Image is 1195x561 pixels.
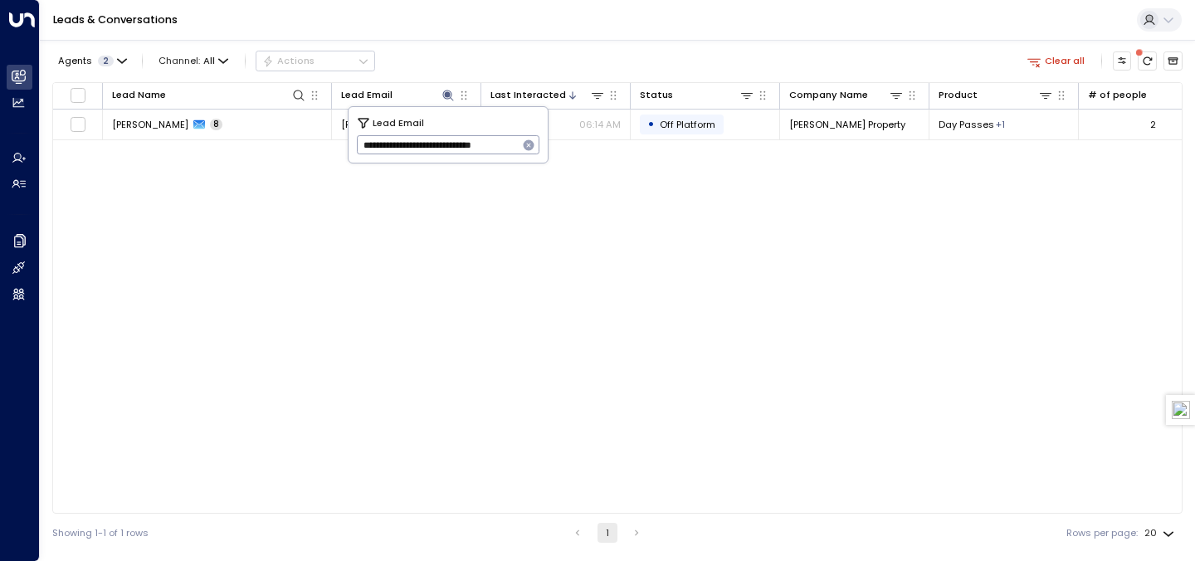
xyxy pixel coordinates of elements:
[52,526,149,540] div: Showing 1-1 of 1 rows
[112,118,188,131] span: Gary Salter
[203,56,215,66] span: All
[70,116,86,133] span: Toggle select row
[640,87,754,103] div: Status
[1088,87,1147,103] div: # of people
[112,87,166,103] div: Lead Name
[1144,523,1178,544] div: 20
[112,87,306,103] div: Lead Name
[1066,526,1138,540] label: Rows per page:
[789,118,905,131] span: Salter Property
[490,87,605,103] div: Last Interacted
[647,113,655,135] div: •
[1138,51,1157,71] span: There are new threads available. Refresh the grid to view the latest updates.
[256,51,375,71] button: Actions
[490,87,566,103] div: Last Interacted
[256,51,375,71] div: Button group with a nested menu
[1022,51,1090,70] button: Clear all
[579,118,621,131] p: 06:14 AM
[996,118,1005,131] div: Hot desking
[939,87,978,103] div: Product
[1150,118,1156,131] div: 2
[58,56,92,66] span: Agents
[154,51,234,70] span: Channel:
[262,55,315,66] div: Actions
[52,51,131,70] button: Agents2
[1113,51,1132,71] button: Customize
[341,87,393,103] div: Lead Email
[373,115,424,130] span: Lead Email
[660,118,715,131] span: Off Platform
[1163,51,1183,71] button: Archived Leads
[341,118,471,131] span: gary.salter@salterproperty.co.uk
[53,12,178,27] a: Leads & Conversations
[341,87,456,103] div: Lead Email
[789,87,868,103] div: Company Name
[210,119,222,130] span: 8
[939,118,994,131] span: Day Passes
[154,51,234,70] button: Channel:All
[789,87,904,103] div: Company Name
[640,87,673,103] div: Status
[597,523,617,543] button: page 1
[98,56,114,66] span: 2
[70,87,86,104] span: Toggle select all
[567,523,647,543] nav: pagination navigation
[939,87,1053,103] div: Product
